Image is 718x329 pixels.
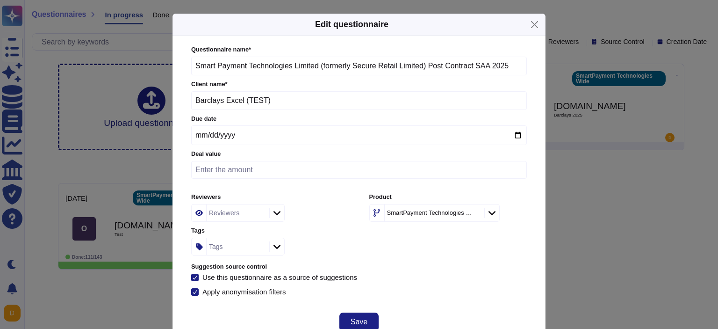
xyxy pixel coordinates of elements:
span: Save [351,318,367,326]
label: Reviewers [191,194,349,200]
label: Product [369,194,527,200]
input: Due date [191,125,527,145]
label: Suggestion source control [191,264,527,270]
h5: Edit questionnaire [315,18,388,31]
label: Deal value [191,151,527,157]
div: Tags [209,243,223,250]
label: Client name [191,81,527,88]
label: Questionnaire name [191,47,527,53]
label: Due date [191,116,527,122]
input: Enter questionnaire name [191,57,527,75]
div: SmartPayment Technologies Wide [387,210,473,216]
input: Enter the amount [191,161,527,179]
input: Enter company name of the client [191,91,527,110]
div: Apply anonymisation filters [202,288,287,295]
div: Use this questionnaire as a source of suggestions [202,274,357,281]
div: Reviewers [209,210,239,216]
label: Tags [191,228,349,234]
button: Close [527,17,542,32]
